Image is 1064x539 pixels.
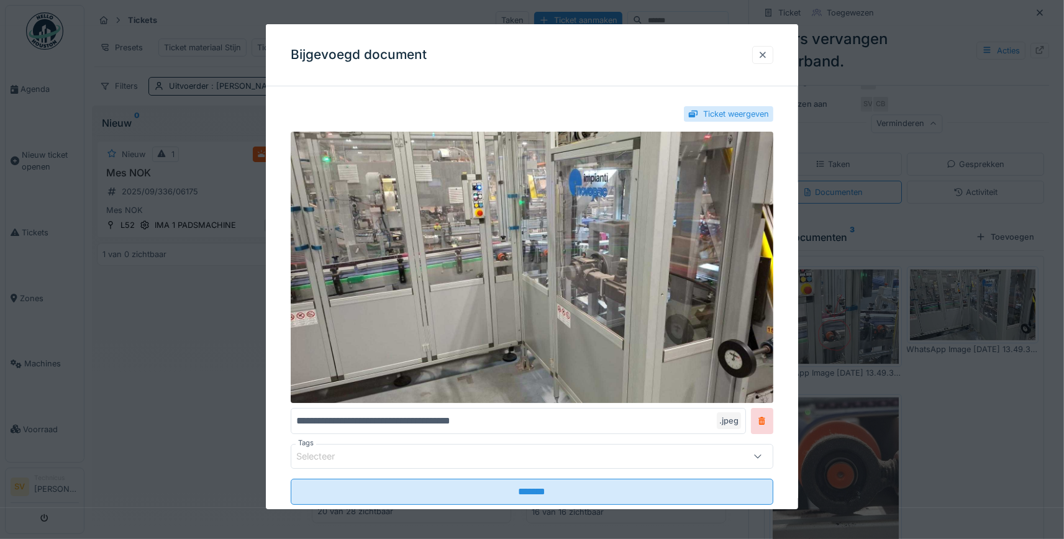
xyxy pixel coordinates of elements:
[296,438,316,448] label: Tags
[703,108,769,120] div: Ticket weergeven
[296,450,352,463] div: Selecteer
[291,132,773,403] img: 4cc9f668-882b-4a36-b529-117805f7368e-WhatsApp%20Image%202025-05-21%20at%2013.49.35%20%281%29.jpeg
[291,47,427,63] h3: Bijgevoegd document
[717,412,741,429] div: .jpeg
